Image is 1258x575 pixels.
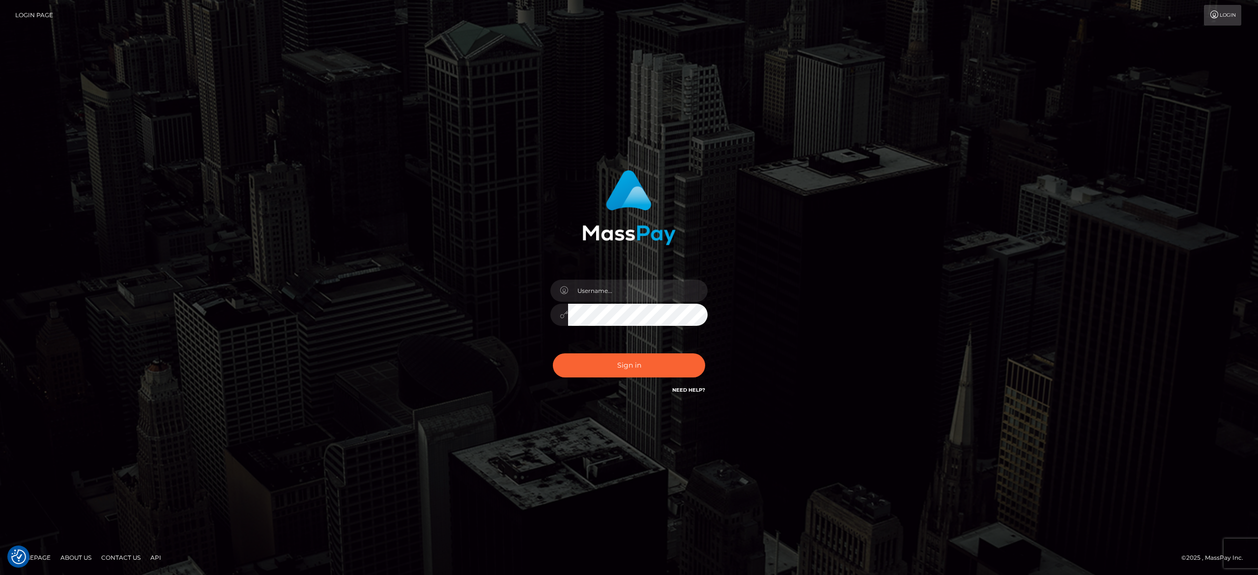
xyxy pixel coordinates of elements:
a: Login [1204,5,1241,26]
a: Homepage [11,550,55,565]
button: Sign in [553,353,705,377]
img: MassPay Login [582,170,676,245]
div: © 2025 , MassPay Inc. [1181,552,1251,563]
a: About Us [57,550,95,565]
img: Revisit consent button [11,549,26,564]
button: Consent Preferences [11,549,26,564]
a: Contact Us [97,550,144,565]
a: API [146,550,165,565]
input: Username... [568,280,708,302]
a: Need Help? [672,387,705,393]
a: Login Page [15,5,53,26]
